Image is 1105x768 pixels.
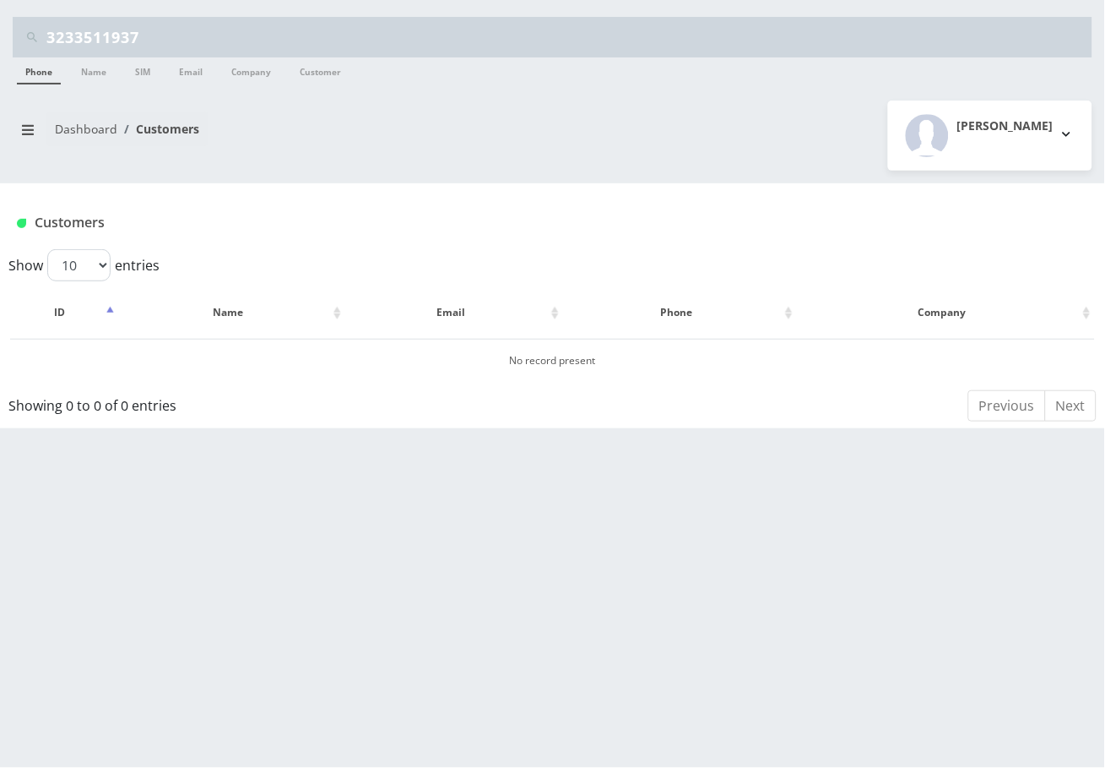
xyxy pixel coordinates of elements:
a: SIM [127,57,159,83]
th: Email: activate to sort column ascending [347,288,563,337]
input: Search Teltik [46,21,1088,53]
nav: breadcrumb [13,112,540,160]
a: Customer [291,57,349,83]
a: Phone [17,57,61,84]
select: Showentries [47,249,111,281]
label: Show entries [8,249,160,281]
li: Customers [117,120,199,138]
td: No record present [10,339,1095,382]
h1: Customers [17,215,905,231]
th: ID: activate to sort column descending [10,288,118,337]
a: Next [1045,390,1097,422]
h2: [PERSON_NAME] [957,119,1054,133]
div: Showing 0 to 0 of 0 entries [8,389,449,416]
a: Company [223,57,279,83]
a: Name [73,57,115,83]
a: Dashboard [55,121,117,137]
a: Previous [968,390,1046,422]
th: Company: activate to sort column ascending [799,288,1095,337]
button: [PERSON_NAME] [888,101,1092,171]
a: Email [171,57,211,83]
th: Phone: activate to sort column ascending [565,288,797,337]
th: Name: activate to sort column ascending [120,288,345,337]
